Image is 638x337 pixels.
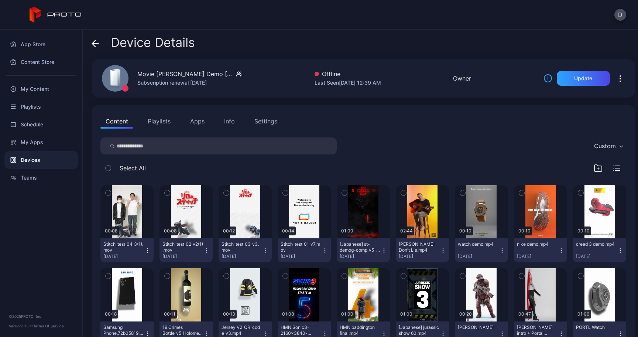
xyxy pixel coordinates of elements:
[614,9,626,21] button: D
[399,253,440,259] div: [DATE]
[576,241,617,247] div: creed 3 demo.mp4
[340,324,380,336] div: HMN paddington final.mp4
[100,114,133,129] button: Content
[281,253,322,259] div: [DATE]
[281,241,321,253] div: Stitch_test_01_v7.mov
[4,116,78,133] a: Schedule
[340,241,380,253] div: [Japanese] st-demog-comp_v5-VO_1(1).mp4
[143,114,176,129] button: Playlists
[4,133,78,151] a: My Apps
[222,253,263,259] div: [DATE]
[103,253,145,259] div: [DATE]
[340,253,381,259] div: [DATE]
[222,241,262,253] div: Stitch_test_03_v3.mov
[33,324,64,328] a: Terms Of Service
[396,238,449,262] button: [PERSON_NAME] Don't Lie.mp4[DATE]
[315,78,381,87] div: Last Seen [DATE] 12:39 AM
[9,313,73,319] div: © 2025 PROTO, Inc.
[517,253,558,259] div: [DATE]
[185,114,210,129] button: Apps
[4,151,78,169] a: Devices
[574,75,592,81] div: Update
[453,74,471,83] div: Owner
[224,117,235,126] div: Info
[576,324,617,330] div: PORTL Watch
[9,324,33,328] span: Version 1.13.1 •
[219,114,240,129] button: Info
[458,241,498,247] div: watch demo.mp4
[278,238,331,262] button: Stitch_test_01_v7.mov[DATE]
[137,69,233,78] div: Movie [PERSON_NAME] Demo [GEOGRAPHIC_DATA]
[4,169,78,187] a: Teams
[455,238,508,262] button: watch demo.mp4[DATE]
[458,253,499,259] div: [DATE]
[557,71,610,86] button: Update
[399,241,439,253] div: Ryan Pollie's Don't Lie.mp4
[514,238,567,262] button: nike demo.mp4[DATE]
[103,241,144,253] div: Stitch_test_04_3(1).mov
[222,324,262,336] div: Jersey_V2_QR_code_v3.mp4
[4,53,78,71] a: Content Store
[162,324,203,336] div: 19 Crimes Bottle_v5_Holomedia.mp4
[103,324,144,336] div: Samsung Phone.72b05819.mp4
[590,137,626,154] button: Custom
[137,78,242,87] div: Subscription renewal [DATE]
[254,117,277,126] div: Settings
[399,324,439,336] div: [Japanese] jurassic show 60.mp4
[517,241,558,247] div: nike demo.mp4
[458,324,498,330] div: HUXLEY
[120,164,146,173] span: Select All
[576,253,617,259] div: [DATE]
[337,238,390,262] button: [Japanese] st-demog-comp_v5-VO_1(1).mp4[DATE]
[594,142,616,150] div: Custom
[4,35,78,53] a: App Store
[4,80,78,98] a: My Content
[162,241,203,253] div: Stitch_test_02_v2(1).mov
[4,98,78,116] a: Playlists
[315,69,381,78] div: Offline
[100,238,154,262] button: Stitch_test_04_3(1).mov[DATE]
[249,114,282,129] button: Settings
[159,238,213,262] button: Stitch_test_02_v2(1).mov[DATE]
[281,324,321,336] div: HMN Sonic3-2160x3840-v8.mp4
[517,324,558,336] div: Paris Hilton intro + Portal Effects
[573,238,626,262] button: creed 3 demo.mp4[DATE]
[219,238,272,262] button: Stitch_test_03_v3.mov[DATE]
[111,35,195,50] span: Device Details
[162,253,204,259] div: [DATE]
